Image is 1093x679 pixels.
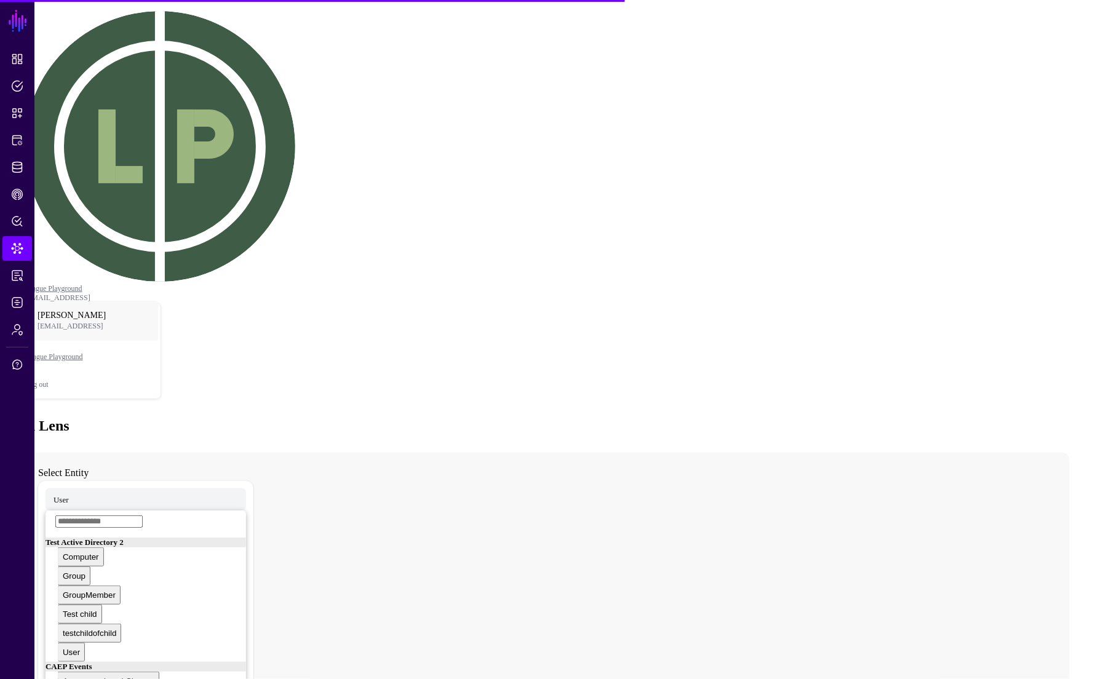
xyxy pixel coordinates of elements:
[58,547,104,566] button: Computer
[11,53,23,65] span: Dashboard
[11,242,23,255] span: Data Lens
[54,495,69,504] span: User
[25,380,161,389] div: Log out
[25,11,295,282] img: svg+xml;base64,PHN2ZyB3aWR0aD0iNDQwIiBoZWlnaHQ9IjQ0MCIgdmlld0JveD0iMCAwIDQ0MCA0NDAiIGZpbGw9Im5vbm...
[25,352,124,362] span: League Playground
[2,74,32,98] a: Policies
[11,269,23,282] span: Reports
[2,290,32,315] a: Logs
[63,648,80,657] span: User
[11,215,23,228] span: Policy Lens
[11,188,23,201] span: CAEP Hub
[2,263,32,288] a: Reports
[2,101,32,125] a: Snippets
[2,47,32,71] a: Dashboard
[11,107,23,119] span: Snippets
[63,610,97,619] span: Test child
[11,296,23,309] span: Logs
[11,161,23,173] span: Identity Data Fabric
[58,586,121,605] button: GroupMember
[2,236,32,261] a: Data Lens
[58,566,90,586] button: Group
[38,322,121,331] span: [EMAIL_ADDRESS]
[11,80,23,92] span: Policies
[2,128,32,153] a: Protected Systems
[63,629,116,638] span: testchildofchild
[58,643,85,662] button: User
[46,662,246,672] div: CAEP Events
[38,467,89,478] label: Select Entity
[11,324,23,336] span: Admin
[38,311,121,320] span: [PERSON_NAME]
[46,538,246,547] div: Test Active Directory 2
[11,359,23,371] span: Support
[63,552,99,562] span: Computer
[63,571,85,581] span: Group
[25,337,161,376] a: League Playground
[63,590,116,600] span: GroupMember
[7,7,28,34] a: SGNL
[11,134,23,146] span: Protected Systems
[25,293,161,303] div: [EMAIL_ADDRESS]
[5,418,1088,434] h2: Data Lens
[2,317,32,342] a: Admin
[58,605,102,624] button: Test child
[2,209,32,234] a: Policy Lens
[2,155,32,180] a: Identity Data Fabric
[58,624,121,643] button: testchildofchild
[25,284,82,293] a: League Playground
[2,182,32,207] a: CAEP Hub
